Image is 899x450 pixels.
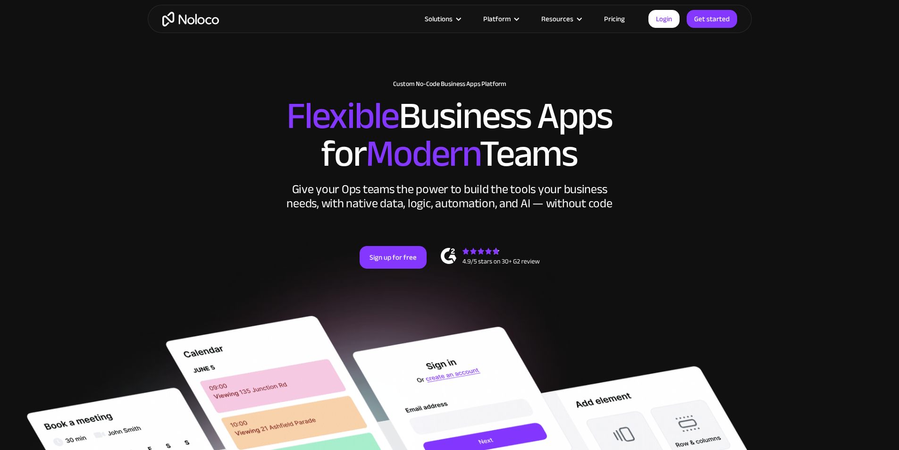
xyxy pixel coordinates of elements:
[413,13,471,25] div: Solutions
[648,10,680,28] a: Login
[592,13,637,25] a: Pricing
[471,13,529,25] div: Platform
[425,13,453,25] div: Solutions
[285,182,615,211] div: Give your Ops teams the power to build the tools your business needs, with native data, logic, au...
[162,12,219,26] a: home
[360,246,427,269] a: Sign up for free
[157,80,742,88] h1: Custom No-Code Business Apps Platform
[541,13,573,25] div: Resources
[366,119,479,189] span: Modern
[157,97,742,173] h2: Business Apps for Teams
[286,81,399,151] span: Flexible
[687,10,737,28] a: Get started
[529,13,592,25] div: Resources
[483,13,511,25] div: Platform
